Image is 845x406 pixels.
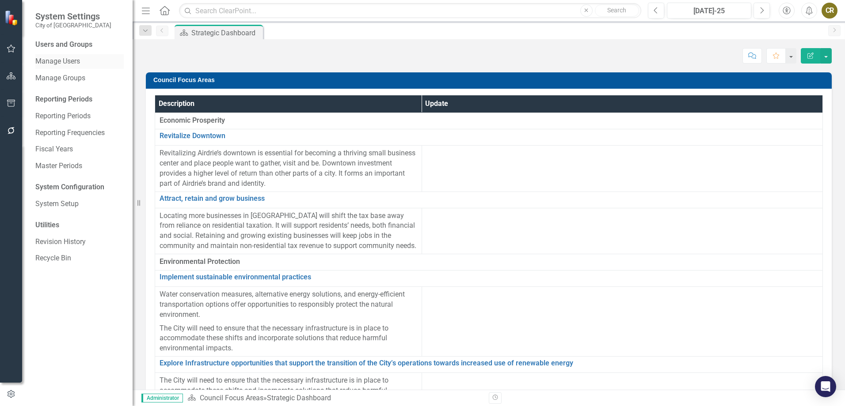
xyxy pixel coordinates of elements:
td: Double-Click to Edit Right Click for Context Menu [155,357,823,373]
a: Reporting Frequencies [35,128,124,138]
div: Strategic Dashboard [191,27,261,38]
a: Recycle Bin [35,253,124,263]
a: Manage Groups [35,73,124,83]
td: Double-Click to Edit [422,146,822,192]
input: Search ClearPoint... [179,3,641,19]
small: City of [GEOGRAPHIC_DATA] [35,22,111,29]
button: CR [822,3,837,19]
td: Double-Click to Edit Right Click for Context Menu [155,192,823,208]
a: System Setup [35,199,124,209]
div: System Configuration [35,182,124,192]
td: Double-Click to Edit [155,146,422,192]
a: Manage Users [35,56,124,67]
td: Double-Click to Edit [155,254,823,270]
img: ClearPoint Strategy [4,10,20,26]
td: Double-Click to Edit [155,286,422,356]
a: Fiscal Years [35,144,124,154]
a: Council Focus Areas [200,394,263,402]
span: Environmental Protection [160,257,818,267]
a: Attract, retain and grow business [160,195,818,203]
a: Implement sustainable environmental practices​ [160,273,818,281]
a: Revision History [35,237,124,247]
span: Economic Prosperity [160,116,818,126]
div: Open Intercom Messenger [815,376,836,397]
h3: Council Focus Areas [153,77,827,83]
td: Double-Click to Edit [422,208,822,254]
a: Revitalize Downtown​ [160,132,818,140]
td: Double-Click to Edit [155,208,422,254]
span: System Settings [35,11,111,22]
button: [DATE]-25 [667,3,751,19]
div: Strategic Dashboard [267,394,331,402]
a: Reporting Periods [35,111,124,121]
div: Reporting Periods [35,94,124,105]
a: Explore Infrastructure opportunities that support the transition of the City’s operations towards... [160,359,818,367]
div: » [187,393,482,403]
td: Double-Click to Edit [422,286,822,356]
td: Double-Click to Edit Right Click for Context Menu [155,270,823,286]
p: Locating more businesses in [GEOGRAPHIC_DATA] will shift the tax base away from reliance on resid... [160,211,417,251]
div: Users and Groups [35,40,124,50]
p: The City will need to ensure that the necessary infrastructure is in place to accommodate these s... [160,322,417,354]
span: Search [607,7,626,14]
p: The City will need to ensure that the necessary infrastructure is in place to accommodate these s... [160,376,417,406]
button: Search [595,4,639,17]
td: Double-Click to Edit Right Click for Context Menu [155,129,823,146]
div: Utilities [35,220,124,230]
div: [DATE]-25 [670,6,748,16]
td: Double-Click to Edit [155,113,823,129]
p: Water conservation measures, alternative energy solutions, and energy-efficient transportation op... [160,289,417,322]
span: Administrator [141,394,183,402]
p: Revitalizing Airdrie’s downtown is essential for becoming a thriving small business center and pl... [160,148,417,188]
a: Master Periods [35,161,124,171]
